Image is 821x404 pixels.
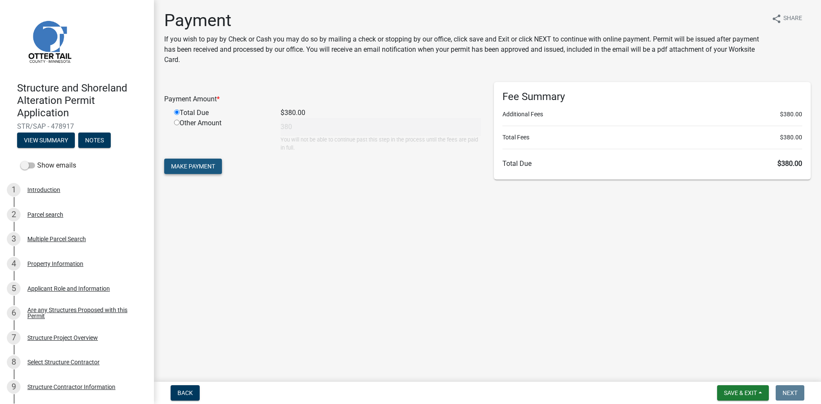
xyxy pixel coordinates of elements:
button: Make Payment [164,159,222,174]
div: 4 [7,257,21,271]
div: Multiple Parcel Search [27,236,86,242]
div: 7 [7,331,21,345]
button: Save & Exit [717,385,769,401]
h6: Fee Summary [502,91,802,103]
div: 8 [7,355,21,369]
div: Parcel search [27,212,63,218]
div: 6 [7,306,21,320]
div: Applicant Role and Information [27,286,110,292]
button: Notes [78,133,111,148]
li: Total Fees [502,133,802,142]
wm-modal-confirm: Notes [78,138,111,144]
div: Other Amount [168,118,274,152]
span: Make Payment [171,163,215,170]
div: Payment Amount [158,94,487,104]
button: Next [776,385,804,401]
span: Share [783,14,802,24]
button: View Summary [17,133,75,148]
div: 3 [7,232,21,246]
span: Save & Exit [724,389,757,396]
i: share [771,14,782,24]
p: If you wish to pay by Check or Cash you may do so by mailing a check or stopping by our office, c... [164,34,765,65]
div: Structure Project Overview [27,335,98,341]
span: STR/SAP - 478917 [17,122,137,130]
h4: Structure and Shoreland Alteration Permit Application [17,82,147,119]
span: $380.00 [780,133,802,142]
button: Back [171,385,200,401]
li: Additional Fees [502,110,802,119]
h1: Payment [164,10,765,31]
span: $380.00 [777,159,802,168]
span: Next [783,389,797,396]
div: $380.00 [274,108,487,118]
h6: Total Due [502,159,802,168]
span: $380.00 [780,110,802,119]
div: Select Structure Contractor [27,359,100,365]
div: Property Information [27,261,83,267]
div: Structure Contractor Information [27,384,115,390]
span: Back [177,389,193,396]
div: 2 [7,208,21,221]
div: 5 [7,282,21,295]
img: Otter Tail County, Minnesota [17,9,81,73]
div: Introduction [27,187,60,193]
div: Are any Structures Proposed with this Permit [27,307,140,319]
div: 1 [7,183,21,197]
div: 9 [7,380,21,394]
label: Show emails [21,160,76,171]
button: shareShare [765,10,809,27]
div: Total Due [168,108,274,118]
wm-modal-confirm: Summary [17,138,75,144]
